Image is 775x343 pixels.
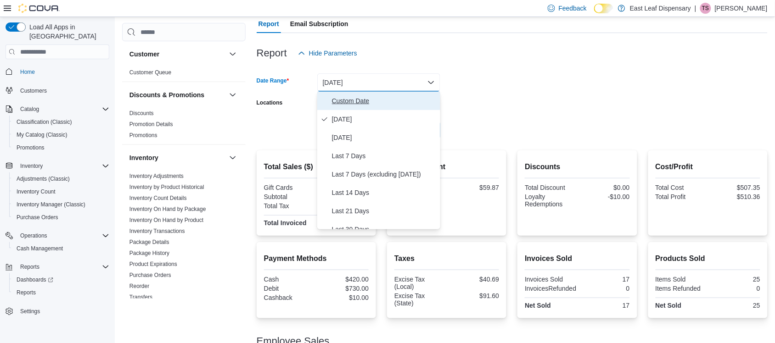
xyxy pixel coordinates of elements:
span: Package History [129,249,169,257]
span: Inventory Count Details [129,194,187,202]
a: Inventory Transactions [129,228,185,234]
strong: Net Sold [656,302,682,309]
span: Inventory Adjustments [129,172,184,180]
span: Last 30 Days [332,224,437,235]
span: Customers [20,87,47,94]
button: Reports [9,286,113,299]
span: Inventory [20,162,43,170]
span: Operations [17,230,109,241]
span: Inventory Count [13,186,109,197]
div: $730.00 [318,285,369,292]
div: 25 [710,302,760,309]
h2: Cost/Profit [656,161,760,172]
div: Items Sold [656,276,706,283]
span: Customers [17,85,109,96]
a: Product Expirations [129,261,177,267]
span: Transfers [129,293,152,301]
span: Promotions [13,142,109,153]
a: Customer Queue [129,69,171,76]
button: Inventory [129,153,225,162]
span: Dashboards [17,276,53,283]
span: My Catalog (Classic) [17,131,67,138]
div: Taylor Smith [700,3,711,14]
span: [DATE] [332,132,437,143]
span: Purchase Orders [13,212,109,223]
h2: Invoices Sold [525,253,629,264]
span: Inventory [17,160,109,171]
span: Catalog [17,104,109,115]
span: Purchase Orders [129,271,171,279]
img: Cova [18,4,60,13]
h3: Customer [129,50,159,59]
a: Classification (Classic) [13,116,76,127]
span: Inventory Manager (Classic) [17,201,85,208]
span: Hide Parameters [309,49,357,58]
h2: Taxes [394,253,499,264]
button: Purchase Orders [9,211,113,224]
a: Purchase Orders [13,212,62,223]
span: Inventory Count [17,188,56,195]
a: Inventory by Product Historical [129,184,204,190]
h3: Inventory [129,153,158,162]
nav: Complex example [6,61,109,342]
button: Catalog [2,103,113,116]
strong: Net Sold [525,302,551,309]
span: Inventory On Hand by Package [129,205,206,213]
span: [DATE] [332,114,437,125]
div: $40.69 [449,276,499,283]
span: Adjustments (Classic) [17,175,70,183]
div: Excise Tax (Local) [394,276,445,290]
h3: Discounts & Promotions [129,90,204,100]
div: Discounts & Promotions [122,108,246,144]
button: Inventory Manager (Classic) [9,198,113,211]
div: Items Refunded [656,285,706,292]
span: TS [702,3,709,14]
a: Inventory Manager (Classic) [13,199,89,210]
a: Inventory On Hand by Product [129,217,203,223]
a: Inventory Adjustments [129,173,184,179]
label: Date Range [257,77,289,84]
a: My Catalog (Classic) [13,129,71,140]
span: Purchase Orders [17,214,58,221]
div: InvoicesRefunded [525,285,576,292]
div: 25 [710,276,760,283]
span: Reports [13,287,109,298]
span: Operations [20,232,47,239]
button: Classification (Classic) [9,116,113,128]
a: Dashboards [13,274,57,285]
button: Reports [2,260,113,273]
div: Total Cost [656,184,706,191]
span: Last 14 Days [332,187,437,198]
a: Settings [17,306,44,317]
div: $507.35 [710,184,760,191]
button: Catalog [17,104,43,115]
button: Settings [2,304,113,318]
span: Reports [17,289,36,296]
div: Cashback [264,294,314,301]
span: Home [17,66,109,77]
a: Home [17,66,39,77]
button: Customer [227,49,238,60]
span: Promotion Details [129,121,173,128]
span: Cash Management [17,245,63,252]
span: Inventory by Product Historical [129,183,204,191]
div: Debit [264,285,314,292]
button: [DATE] [317,73,440,92]
span: Dashboards [13,274,109,285]
span: Settings [17,305,109,317]
p: East Leaf Dispensary [630,3,691,14]
a: Reorder [129,283,149,289]
button: Customer [129,50,225,59]
a: Adjustments (Classic) [13,173,73,184]
span: Reports [20,263,39,271]
a: Package Details [129,239,169,245]
span: Classification (Classic) [13,116,109,127]
span: Last 7 Days [332,150,437,161]
button: Operations [2,229,113,242]
button: Hide Parameters [294,44,361,62]
a: Reports [13,287,39,298]
a: Promotions [129,132,157,138]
